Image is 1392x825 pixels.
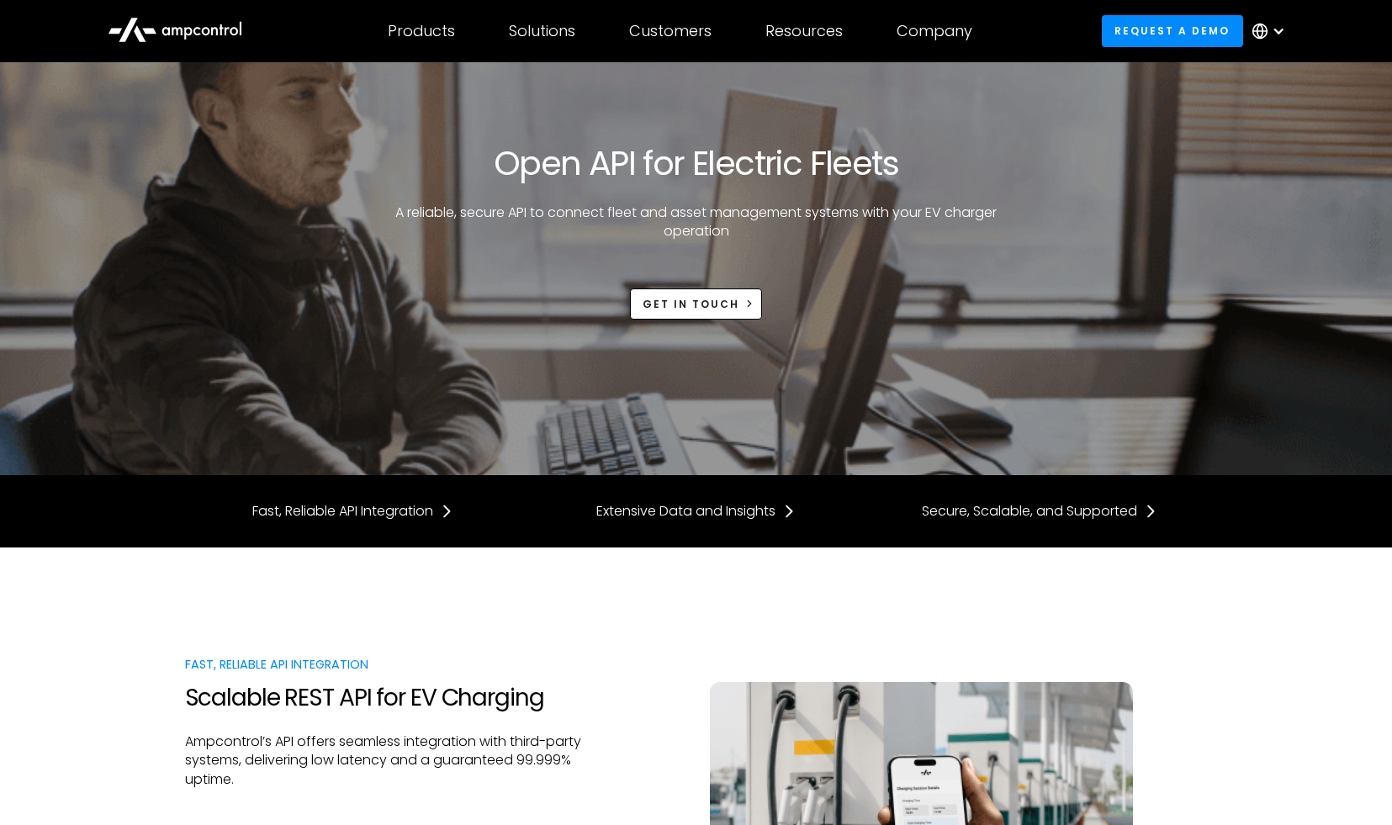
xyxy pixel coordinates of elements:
p: Ampcontrol’s API offers seamless integration with third-party systems, delivering low latency and... [185,732,584,789]
div: Solutions [509,22,575,40]
a: Fast, Reliable API Integration [252,502,453,521]
div: Customers [629,22,712,40]
h2: Scalable REST API for EV Charging [185,684,584,712]
a: Request a demo [1102,15,1243,46]
div: Secure, Scalable, and Supported [922,502,1137,521]
div: Fast, Reliable API Integration [252,502,433,521]
div: Resources [765,22,843,40]
div: Company [897,22,972,40]
div: Get in touch [643,297,739,312]
a: Extensive Data and Insights [596,502,796,521]
a: Get in touch [630,288,763,320]
div: Products [388,22,455,40]
div: Fast, Reliable API Integration [185,655,584,674]
h1: Open API for Electric Fleets [494,143,898,183]
p: A reliable, secure API to connect fleet and asset management systems with your EV charger operation [389,204,1003,241]
div: Extensive Data and Insights [596,502,775,521]
a: Secure, Scalable, and Supported [922,502,1157,521]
